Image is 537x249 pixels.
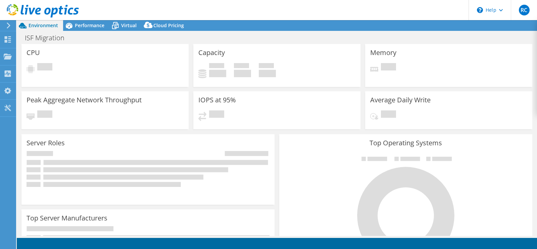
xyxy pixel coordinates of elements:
h3: Server Roles [27,139,65,147]
span: Total [259,63,274,70]
h3: Peak Aggregate Network Throughput [27,96,142,104]
span: Pending [209,110,224,119]
h1: ISF Migration [22,34,75,42]
svg: \n [477,7,483,13]
span: Pending [381,110,396,119]
h3: Capacity [198,49,225,56]
span: Pending [381,63,396,72]
h3: Top Operating Systems [284,139,527,147]
h3: Top Server Manufacturers [27,214,107,222]
h4: 0 GiB [234,70,251,77]
span: Virtual [121,22,137,29]
span: Free [234,63,249,70]
span: Environment [29,22,58,29]
h3: Average Daily Write [370,96,431,104]
h3: IOPS at 95% [198,96,236,104]
h4: 0 GiB [209,70,226,77]
h4: 0 GiB [259,70,276,77]
h3: CPU [27,49,40,56]
span: Pending [37,110,52,119]
span: Cloud Pricing [153,22,184,29]
span: Performance [75,22,104,29]
span: Used [209,63,224,70]
span: RC [519,5,530,15]
h3: Memory [370,49,396,56]
span: Pending [37,63,52,72]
